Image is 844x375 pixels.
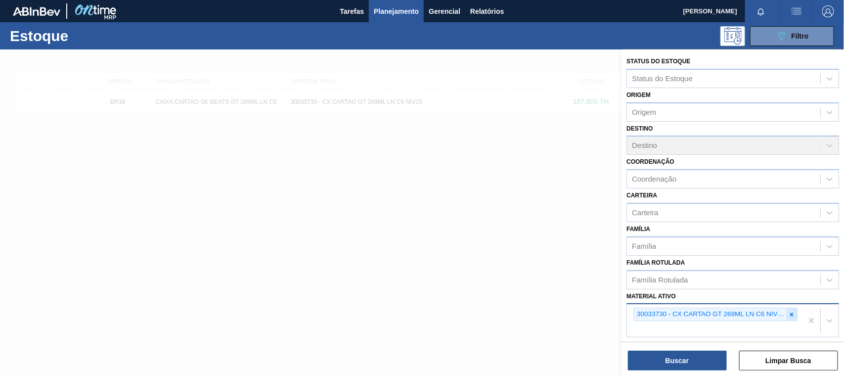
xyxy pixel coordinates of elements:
label: Carteira [626,192,657,199]
div: Coordenação [632,175,676,184]
img: userActions [791,5,802,17]
label: Família [626,226,650,233]
div: Família Rotulada [632,276,688,284]
label: Coordenação [626,158,674,165]
span: Tarefas [340,5,364,17]
div: Família [632,242,656,250]
label: Status do Estoque [626,58,690,65]
label: Família Rotulada [626,259,685,266]
button: Notificações [745,4,777,18]
span: Filtro [792,32,809,40]
label: Origem [626,92,651,98]
span: Planejamento [374,5,419,17]
div: Origem [632,108,656,116]
div: Status do Estoque [632,74,693,83]
img: TNhmsLtSVTkK8tSr43FrP2fwEKptu5GPRR3wAAAABJRU5ErkJggg== [13,7,60,16]
span: Relatórios [470,5,504,17]
div: Pogramando: nenhum usuário selecionado [720,26,745,46]
label: Material ativo [626,293,676,300]
div: 30033730 - CX CARTAO GT 269ML LN C6 NIV25 [634,308,786,321]
h1: Estoque [10,30,155,42]
div: Carteira [632,208,658,217]
label: Destino [626,125,653,132]
button: Filtro [750,26,834,46]
img: Logout [822,5,834,17]
span: Gerencial [429,5,460,17]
